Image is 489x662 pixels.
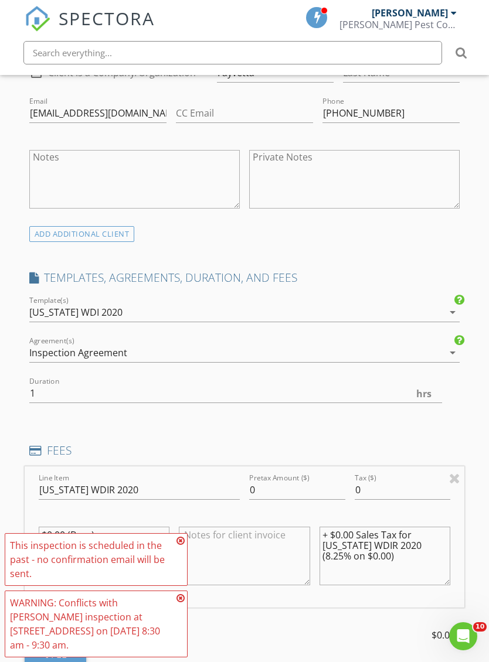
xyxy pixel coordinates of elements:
[372,7,448,19] div: [PERSON_NAME]
[59,6,155,30] span: SPECTORA
[473,622,487,632] span: 10
[48,67,196,79] label: Client is a Company/Organization
[25,16,155,40] a: SPECTORA
[29,443,460,458] h4: FEES
[446,346,460,360] i: arrow_drop_down
[23,41,442,64] input: Search everything...
[25,6,50,32] img: The Best Home Inspection Software - Spectora
[449,622,477,650] iframe: Intercom live chat
[29,347,127,358] div: Inspection Agreement
[10,538,173,581] div: This inspection is scheduled in the past - no confirmation email will be sent.
[29,270,460,285] h4: TEMPLATES, AGREEMENTS, DURATION, AND FEES
[432,628,455,642] span: $0.00
[29,307,123,318] div: [US_STATE] WDI 2020
[10,596,173,652] div: WARNING: Conflicts with [PERSON_NAME] inspection at [STREET_ADDRESS] on [DATE] 8:30 am - 9:30 am.
[29,384,443,403] input: 0.0
[416,389,432,398] span: hrs
[446,305,460,319] i: arrow_drop_down
[339,19,457,30] div: McMahan Pest Control
[29,226,135,242] div: ADD ADDITIONAL client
